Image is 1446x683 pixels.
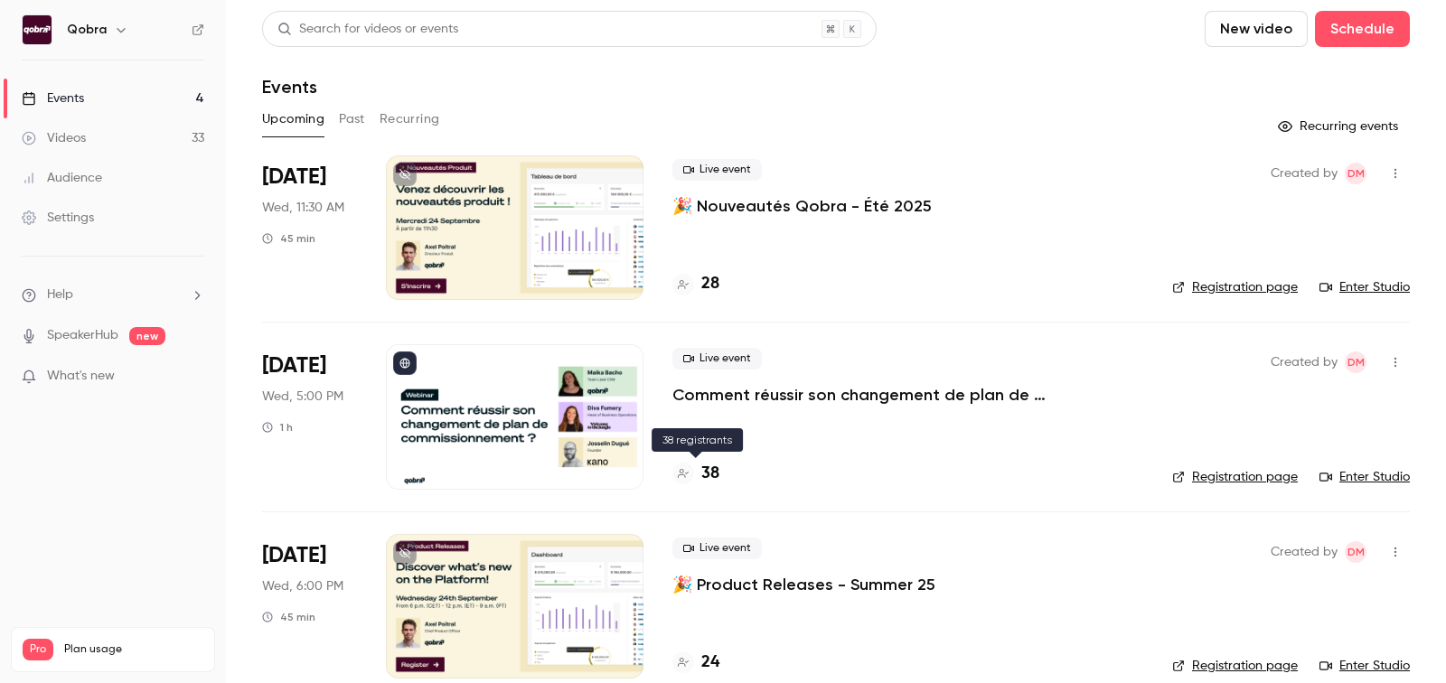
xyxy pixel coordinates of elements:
button: Recurring [380,105,440,134]
span: Live event [672,159,762,181]
span: DM [1347,351,1365,373]
a: Enter Studio [1319,657,1410,675]
a: Registration page [1172,657,1298,675]
button: Upcoming [262,105,324,134]
h1: Events [262,76,317,98]
div: Search for videos or events [277,20,458,39]
a: 38 [672,462,719,486]
button: Recurring events [1270,112,1410,141]
span: Live event [672,538,762,559]
li: help-dropdown-opener [22,285,204,304]
h4: 24 [701,650,719,675]
span: Live event [672,348,762,370]
span: Dylan Manceau [1345,351,1366,373]
a: 24 [672,650,719,675]
span: Wed, 5:00 PM [262,388,343,406]
span: DM [1347,163,1365,184]
a: Registration page [1172,278,1298,296]
div: 45 min [262,231,315,246]
span: Wed, 11:30 AM [262,199,344,217]
div: 45 min [262,610,315,624]
span: Wed, 6:00 PM [262,577,343,595]
div: Sep 24 Wed, 11:30 AM (Europe/Paris) [262,155,357,300]
h4: 28 [701,272,719,296]
div: Settings [22,209,94,227]
span: [DATE] [262,163,326,192]
span: [DATE] [262,351,326,380]
h6: Qobra [67,21,107,39]
a: Comment réussir son changement de plan de commissionnement ? [672,384,1143,406]
span: Dylan Manceau [1345,163,1366,184]
span: Pro [23,639,53,660]
div: Events [22,89,84,108]
button: New video [1205,11,1308,47]
div: 1 h [262,420,293,435]
span: Dylan Manceau [1345,541,1366,563]
span: [DATE] [262,541,326,570]
h4: 38 [701,462,719,486]
span: Help [47,285,73,304]
button: Schedule [1315,11,1410,47]
span: Plan usage [64,642,203,657]
div: Audience [22,169,102,187]
a: Enter Studio [1319,468,1410,486]
a: Registration page [1172,468,1298,486]
div: Sep 24 Wed, 6:00 PM (Europe/Paris) [262,534,357,678]
a: 🎉 Product Releases - Summer 25 [672,574,935,595]
span: What's new [47,367,115,386]
a: 🎉 Nouveautés Qobra - Été 2025 [672,195,932,217]
a: SpeakerHub [47,326,118,345]
span: new [129,327,165,345]
div: Sep 24 Wed, 5:00 PM (Europe/Paris) [262,344,357,489]
span: Created by [1271,541,1338,563]
span: Created by [1271,163,1338,184]
span: Created by [1271,351,1338,373]
img: Qobra [23,15,52,44]
div: Videos [22,129,86,147]
span: DM [1347,541,1365,563]
button: Past [339,105,365,134]
a: Enter Studio [1319,278,1410,296]
a: 28 [672,272,719,296]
